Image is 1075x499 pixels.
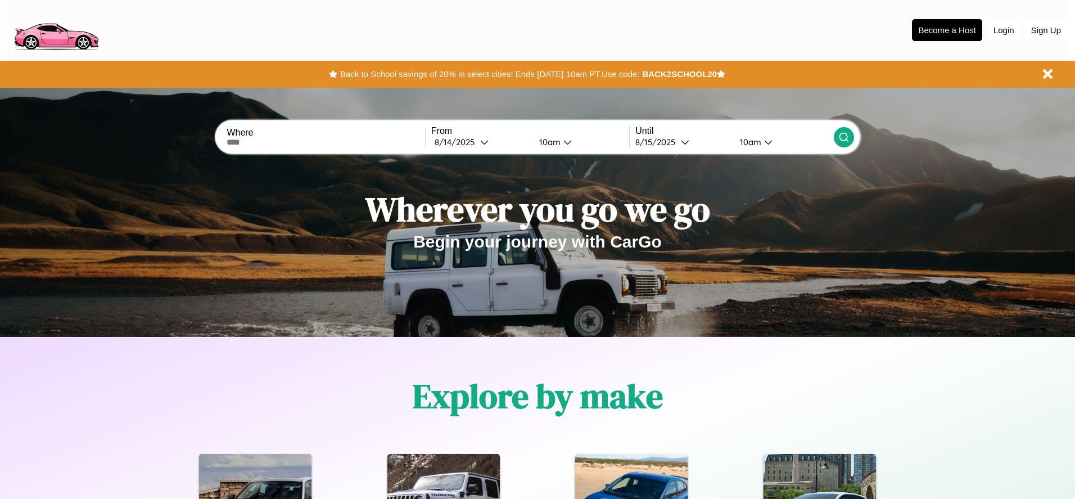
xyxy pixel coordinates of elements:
label: Where [227,128,424,138]
label: Until [635,126,833,136]
button: Sign Up [1026,20,1067,41]
h1: Explore by make [413,373,663,419]
div: 8 / 14 / 2025 [435,137,480,147]
div: 8 / 15 / 2025 [635,137,681,147]
button: 8/14/2025 [431,136,530,148]
button: Login [988,20,1020,41]
button: 10am [530,136,629,148]
button: Back to School savings of 20% in select cities! Ends [DATE] 10am PT.Use code: [337,66,642,82]
button: Become a Host [912,19,982,41]
button: 10am [731,136,833,148]
label: From [431,126,629,136]
div: 10am [534,137,563,147]
div: 10am [734,137,764,147]
img: logo [8,6,103,53]
b: BACK2SCHOOL20 [642,69,717,79]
